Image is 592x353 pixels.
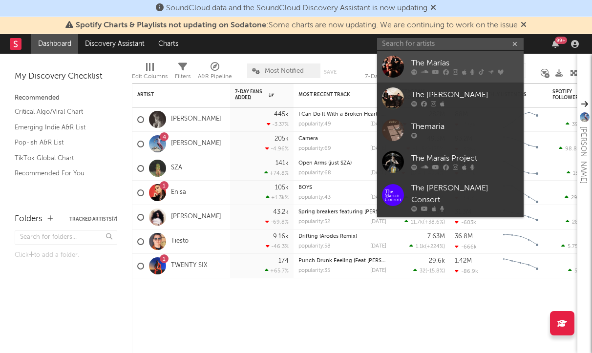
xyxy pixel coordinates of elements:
div: 36.8M [455,233,473,240]
div: Open Arms (just SZA) [298,161,386,166]
a: Enisa [171,188,186,197]
a: Critical Algo/Viral Chart [15,106,107,117]
div: -3.37 % [267,121,289,127]
a: Themaria [377,114,524,146]
div: -4.96 % [265,145,289,152]
div: 105k [275,185,289,191]
span: 7-Day Fans Added [235,89,266,101]
div: [DATE] [370,244,386,249]
a: The Marais Project [377,146,524,178]
div: -603k [455,219,476,226]
a: [PERSON_NAME] [171,140,221,148]
span: +224 % [426,244,444,249]
div: popularity: 69 [298,146,331,151]
a: The Marías [377,51,524,83]
div: 99 + [555,37,567,44]
a: Discovery Assistant [78,34,151,54]
span: Spotify Charts & Playlists not updating on Sodatone [76,21,266,29]
div: The [PERSON_NAME] [411,89,519,101]
div: popularity: 43 [298,195,331,200]
div: Punch Drunk Feeling (Feat david hugo) [298,258,386,264]
input: Search for folders... [15,230,117,245]
div: 29.6k [429,258,445,264]
svg: Chart title [499,205,543,229]
div: Click to add a folder. [15,249,117,261]
div: 1.42M [455,258,472,264]
span: 11.7k [411,220,423,225]
span: 28.1k [572,220,585,225]
span: 292 [571,195,580,201]
span: Dismiss [430,4,436,12]
div: [DATE] [370,146,386,151]
span: 1.1k [416,244,425,249]
svg: Chart title [499,229,543,254]
a: Pop-ish A&R List [15,137,107,148]
span: Most Notified [265,68,304,74]
div: ( ) [413,268,445,274]
div: My Discovery Checklist [15,71,117,83]
input: Search for artists [377,38,524,50]
span: 52 [574,269,580,274]
a: SZA [171,164,182,172]
div: Drifting (Arodes Remix) [298,234,386,239]
div: A&R Pipeline [198,71,232,83]
div: [DATE] [370,195,386,200]
div: ( ) [404,219,445,225]
button: Tracked Artists(7) [69,217,117,222]
div: I Can Do It With a Broken Heart - Dombresky Remix [298,112,386,117]
div: Themaria [411,121,519,133]
a: The [PERSON_NAME] Consort [377,178,524,217]
div: +74.8 % [264,170,289,176]
span: 392k [572,122,584,127]
div: +1.3k % [266,194,289,201]
div: [PERSON_NAME] [577,126,589,184]
div: [DATE] [370,170,386,176]
div: Edit Columns [132,71,168,83]
button: Save [324,69,337,75]
div: -69.8 % [265,219,289,225]
div: BOYS [298,185,386,190]
svg: Chart title [499,254,543,278]
span: 98.8k [565,146,580,152]
span: 32 [420,269,425,274]
a: Camera [298,136,318,142]
div: The [PERSON_NAME] Consort [411,183,519,206]
a: Drifting (Arodes Remix) [298,234,357,239]
span: +38.6 % [424,220,444,225]
a: Emerging Indie A&R List [15,122,107,133]
button: 99+ [552,40,559,48]
div: 445k [274,111,289,118]
span: SoundCloud data and the SoundCloud Discovery Assistant is now updating [166,4,427,12]
div: Filters [175,59,190,87]
a: TikTok Global Chart [15,153,107,164]
a: Tiësto [171,237,189,246]
div: Edit Columns [132,59,168,87]
div: [DATE] [370,219,386,225]
a: I Can Do It With a Broken Heart - [PERSON_NAME] Remix [298,112,443,117]
a: Charts [151,34,185,54]
a: Spring breakers featuring [PERSON_NAME] [298,209,407,215]
div: 141k [275,160,289,166]
span: : Some charts are now updating. We are continuing to work on the issue [76,21,518,29]
span: Dismiss [521,21,527,29]
div: The Marais Project [411,153,519,165]
div: -86.9k [455,268,478,274]
div: Spotify Followers [552,89,587,101]
a: BOYS [298,185,312,190]
a: Punch Drunk Feeling (Feat [PERSON_NAME]) [298,258,411,264]
div: popularity: 68 [298,170,331,176]
div: Artist [137,92,211,98]
div: popularity: 49 [298,122,331,127]
div: Filters [175,71,190,83]
div: 174 [278,258,289,264]
div: A&R Pipeline [198,59,232,87]
div: The Marías [411,58,519,69]
a: TWENTY SIX [171,262,208,270]
div: Camera [298,136,386,142]
div: [DATE] [370,268,386,273]
div: -666k [455,244,477,250]
div: -46.3 % [266,243,289,249]
div: [DATE] [370,122,386,127]
div: 7.63M [427,233,445,240]
div: 43.2k [273,209,289,215]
